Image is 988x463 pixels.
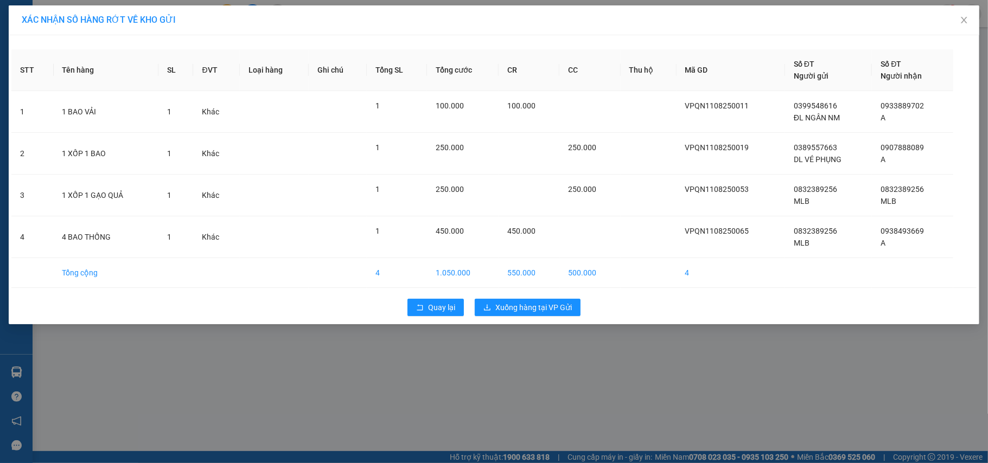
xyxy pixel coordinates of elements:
[22,15,176,25] span: XÁC NHẬN SỐ HÀNG RỚT VỀ KHO GỬI
[193,91,240,133] td: Khác
[881,113,885,122] span: A
[167,233,171,241] span: 1
[427,49,499,91] th: Tổng cước
[367,49,427,91] th: Tổng SL
[881,72,922,80] span: Người nhận
[193,133,240,175] td: Khác
[794,239,809,247] span: MLB
[11,216,54,258] td: 4
[375,227,380,235] span: 1
[193,175,240,216] td: Khác
[193,49,240,91] th: ĐVT
[309,49,367,91] th: Ghi chú
[507,101,536,110] span: 100.000
[240,49,309,91] th: Loại hàng
[11,175,54,216] td: 3
[685,227,749,235] span: VPQN1108250065
[167,107,171,116] span: 1
[54,216,159,258] td: 4 BAO THỐNG
[794,72,828,80] span: Người gửi
[11,133,54,175] td: 2
[794,101,837,110] span: 0399548616
[881,60,901,68] span: Số ĐT
[54,258,159,288] td: Tổng cộng
[559,49,620,91] th: CC
[881,239,885,247] span: A
[507,227,536,235] span: 450.000
[559,258,620,288] td: 500.000
[499,258,559,288] td: 550.000
[54,91,159,133] td: 1 BAO VẢI
[794,227,837,235] span: 0832389256
[11,91,54,133] td: 1
[568,143,596,152] span: 250.000
[416,304,424,312] span: rollback
[685,101,749,110] span: VPQN1108250011
[881,155,885,164] span: A
[375,101,380,110] span: 1
[54,49,159,91] th: Tên hàng
[568,185,596,194] span: 250.000
[167,149,171,158] span: 1
[881,101,924,110] span: 0933889702
[475,299,581,316] button: downloadXuống hàng tại VP Gửi
[685,185,749,194] span: VPQN1108250053
[794,60,814,68] span: Số ĐT
[428,301,455,313] span: Quay lại
[167,191,171,200] span: 1
[794,197,809,205] span: MLB
[677,49,785,91] th: Mã GD
[407,299,464,316] button: rollbackQuay lại
[483,304,491,312] span: download
[54,133,159,175] td: 1 XỐP 1 BAO
[881,185,924,194] span: 0832389256
[794,185,837,194] span: 0832389256
[794,143,837,152] span: 0389557663
[375,143,380,152] span: 1
[495,301,572,313] span: Xuống hàng tại VP Gửi
[367,258,427,288] td: 4
[621,49,677,91] th: Thu hộ
[436,227,464,235] span: 450.000
[881,143,924,152] span: 0907888089
[794,113,840,122] span: ĐL NGÂN NM
[436,185,464,194] span: 250.000
[158,49,193,91] th: SL
[499,49,559,91] th: CR
[685,143,749,152] span: VPQN1108250019
[54,175,159,216] td: 1 XỐP 1 GẠO QUẢ
[193,216,240,258] td: Khác
[677,258,785,288] td: 4
[436,101,464,110] span: 100.000
[375,185,380,194] span: 1
[794,155,842,164] span: DL VÉ PHỤNG
[427,258,499,288] td: 1.050.000
[881,197,896,205] span: MLB
[960,16,968,24] span: close
[436,143,464,152] span: 250.000
[949,5,979,36] button: Close
[881,227,924,235] span: 0938493669
[11,49,54,91] th: STT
